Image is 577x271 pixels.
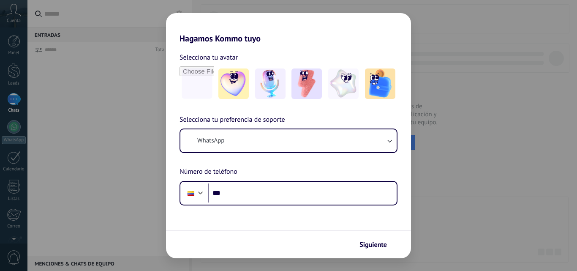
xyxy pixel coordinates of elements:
[180,115,285,126] span: Selecciona tu preferencia de soporte
[180,52,238,63] span: Selecciona tu avatar
[197,137,224,145] span: WhatsApp
[180,167,237,178] span: Número de teléfono
[291,68,322,99] img: -3.jpeg
[365,68,395,99] img: -5.jpeg
[255,68,286,99] img: -2.jpeg
[359,242,387,248] span: Siguiente
[180,129,397,152] button: WhatsApp
[218,68,249,99] img: -1.jpeg
[356,238,398,252] button: Siguiente
[183,184,199,202] div: Colombia: + 57
[166,13,411,44] h2: Hagamos Kommo tuyo
[328,68,359,99] img: -4.jpeg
